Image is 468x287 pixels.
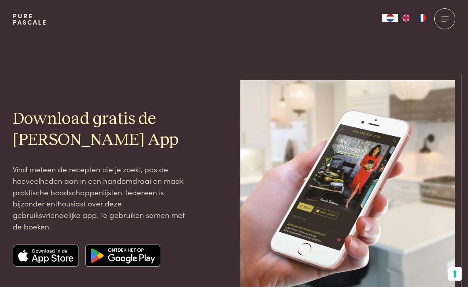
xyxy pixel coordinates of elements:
h2: Download gratis de [PERSON_NAME] App [13,109,190,151]
button: Uw voorkeuren voor toestemming voor trackingtechnologieën [448,267,462,281]
a: EN [398,14,414,22]
ul: Language list [398,14,430,22]
a: FR [414,14,430,22]
a: NL [382,14,398,22]
aside: Language selected: Nederlands [382,14,430,22]
p: Vind meteen de recepten die je zoekt, pas de hoeveelheden aan in een handomdraai en maak praktisc... [13,164,190,232]
img: Apple app store [13,245,79,267]
a: PurePascale [13,13,47,25]
div: Language [382,14,398,22]
img: Google app store [85,245,160,267]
